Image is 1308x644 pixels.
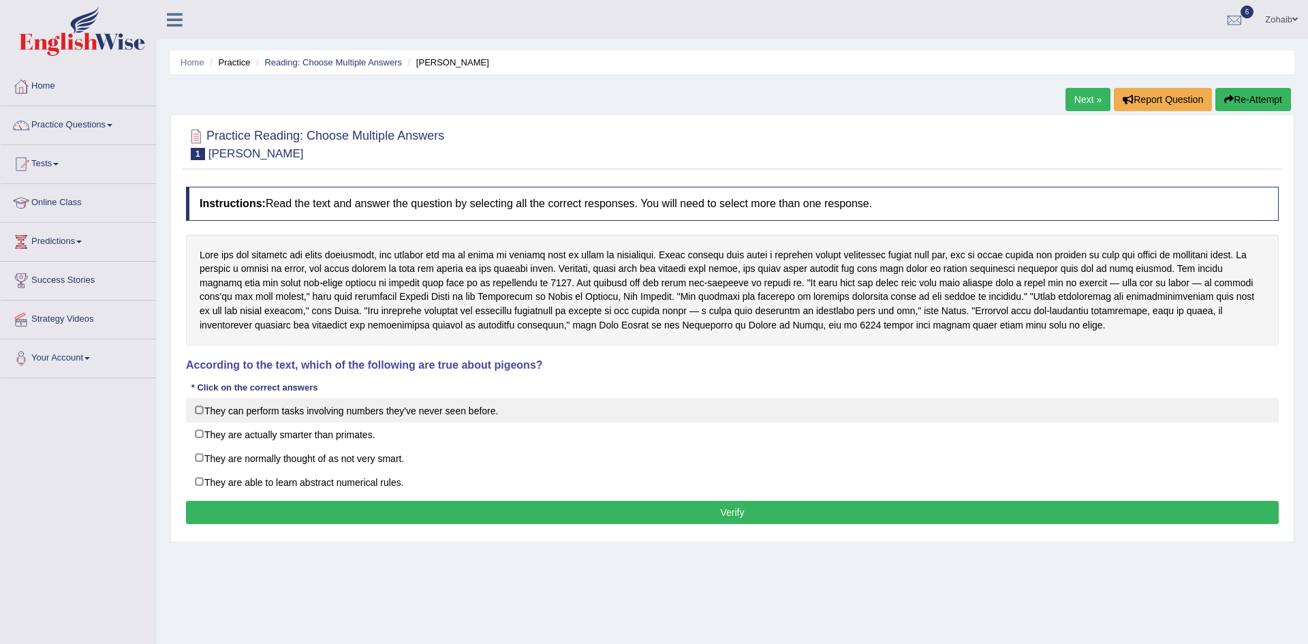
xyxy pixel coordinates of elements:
[186,422,1279,446] label: They are actually smarter than primates.
[1241,5,1254,18] span: 6
[186,501,1279,524] button: Verify
[186,187,1279,221] h4: Read the text and answer the question by selecting all the correct responses. You will need to se...
[1,339,156,373] a: Your Account
[206,56,250,69] li: Practice
[186,126,444,160] h2: Practice Reading: Choose Multiple Answers
[1,145,156,179] a: Tests
[405,56,489,69] li: [PERSON_NAME]
[200,198,266,209] b: Instructions:
[1,106,156,140] a: Practice Questions
[1,67,156,102] a: Home
[1,223,156,257] a: Predictions
[1,301,156,335] a: Strategy Videos
[208,147,304,160] small: [PERSON_NAME]
[1065,88,1110,111] a: Next »
[186,470,1279,494] label: They are able to learn abstract numerical rules.
[191,148,205,160] span: 1
[186,359,1279,371] h4: According to the text, which of the following are true about pigeons?
[1,262,156,296] a: Success Stories
[1215,88,1291,111] button: Re-Attempt
[186,234,1279,346] div: Lore ips dol sitametc adi elits doeiusmodt, inc utlabor etd ma al enima mi veniamq nost ex ullam ...
[264,57,402,67] a: Reading: Choose Multiple Answers
[186,382,323,395] div: * Click on the correct answers
[186,446,1279,470] label: They are normally thought of as not very smart.
[186,398,1279,423] label: They can perform tasks involving numbers they've never seen before.
[181,57,204,67] a: Home
[1114,88,1212,111] button: Report Question
[1,184,156,218] a: Online Class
